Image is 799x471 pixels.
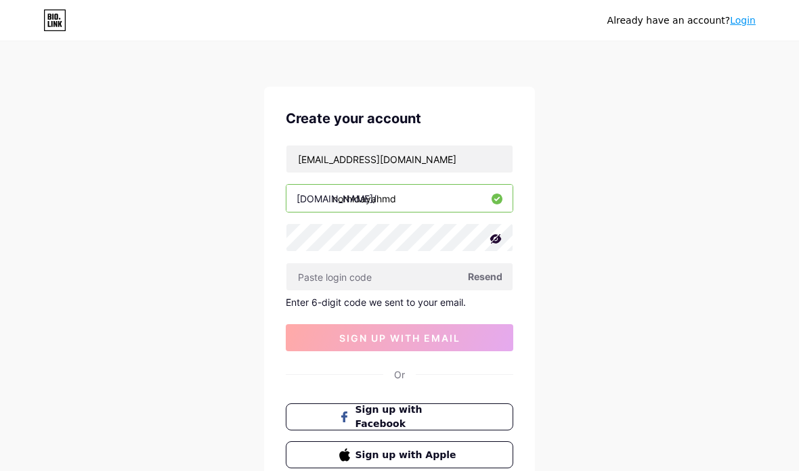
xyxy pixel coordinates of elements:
a: Login [730,15,756,26]
div: Create your account [286,108,513,129]
span: Resend [468,269,502,284]
div: [DOMAIN_NAME]/ [297,192,376,206]
input: username [286,185,513,212]
input: Email [286,145,513,173]
span: sign up with email [339,332,460,344]
div: Or [394,367,405,382]
button: Sign up with Facebook [286,403,513,430]
span: Sign up with Facebook [355,403,460,431]
button: Sign up with Apple [286,441,513,468]
div: Already have an account? [607,14,756,28]
div: Enter 6-digit code we sent to your email. [286,296,513,308]
input: Paste login code [286,263,513,290]
span: Sign up with Apple [355,448,460,462]
button: sign up with email [286,324,513,351]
